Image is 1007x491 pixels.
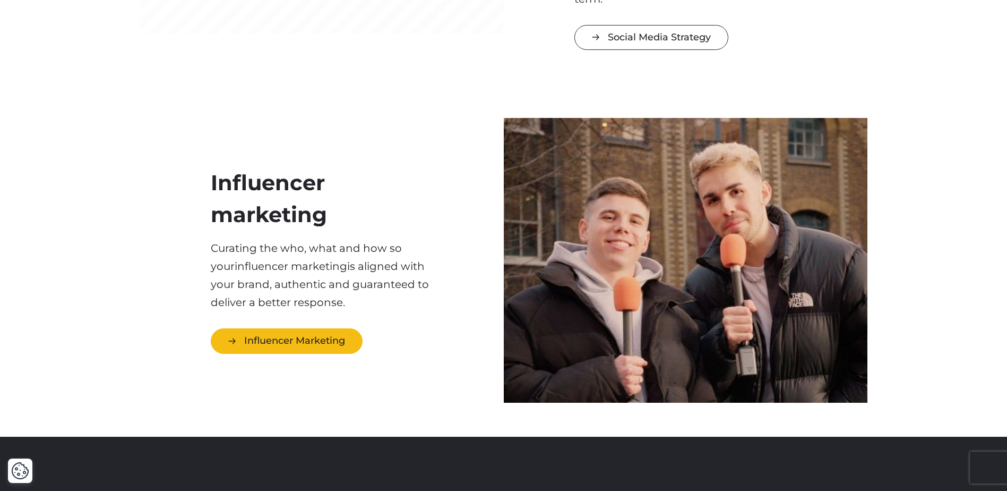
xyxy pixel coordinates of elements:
[11,462,29,480] img: Revisit consent button
[11,462,29,480] button: Cookie Settings
[211,260,429,309] span: is aligned with your brand, authentic and guaranteed to deliver a better response.
[574,25,728,50] a: Social Media Strategy
[504,118,867,403] img: George-Joe-Baggs-Influencer-Marketing
[211,167,433,231] h2: Influencer marketing
[211,242,402,273] span: Curating the who, what and how so your
[211,328,363,353] a: Influencer Marketing
[211,239,433,311] p: influencer marketing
